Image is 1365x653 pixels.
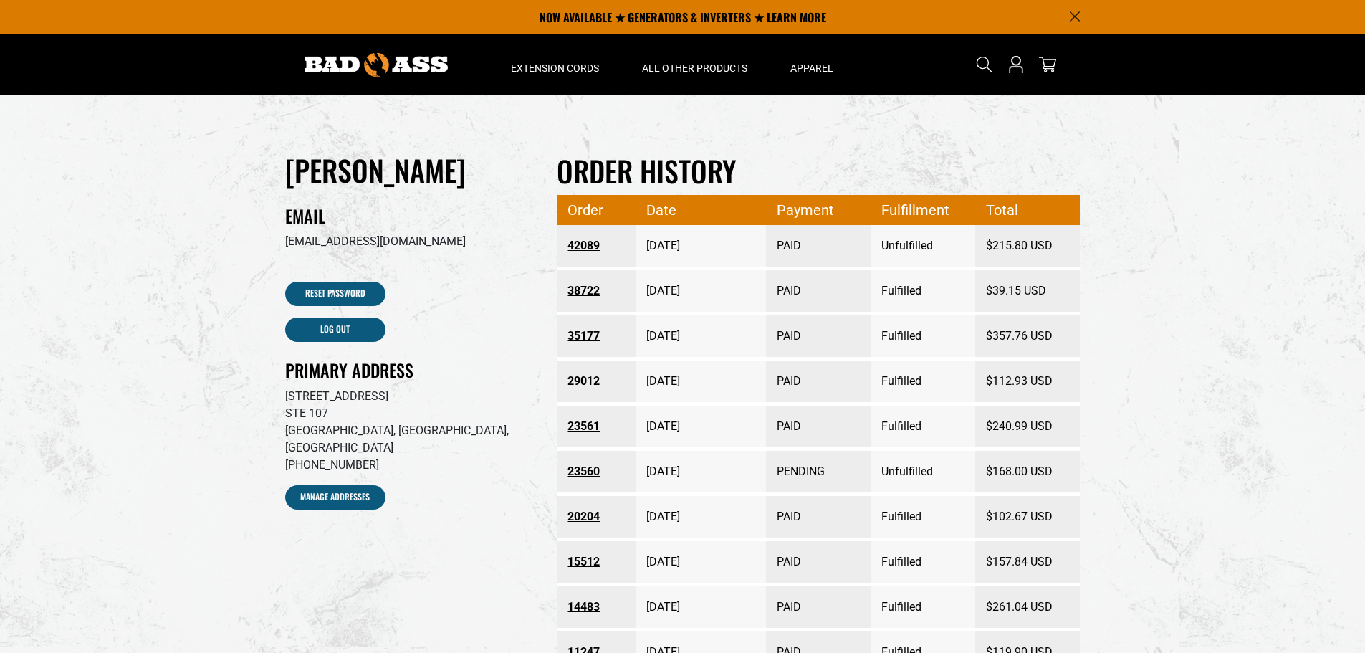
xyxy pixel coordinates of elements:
time: [DATE] [646,555,680,568]
h2: Email [285,205,536,227]
time: [DATE] [646,600,680,614]
p: [EMAIL_ADDRESS][DOMAIN_NAME] [285,233,536,250]
span: Unfulfilled [881,452,964,492]
span: Fulfilled [881,361,964,401]
h1: [PERSON_NAME] [285,152,536,188]
time: [DATE] [646,464,680,478]
span: Fulfilled [881,316,964,356]
span: PAID [777,406,860,447]
span: $157.84 USD [986,542,1069,582]
span: Payment [777,196,860,224]
img: Bad Ass Extension Cords [305,53,448,77]
time: [DATE] [646,239,680,252]
span: $261.04 USD [986,587,1069,627]
summary: Search [973,53,996,76]
a: Order number 38722 [567,278,625,304]
time: [DATE] [646,374,680,388]
span: PAID [777,361,860,401]
a: Reset Password [285,282,385,306]
time: [DATE] [646,510,680,523]
time: [DATE] [646,329,680,343]
h2: Primary Address [285,359,536,381]
span: Order [567,196,625,224]
span: $168.00 USD [986,452,1069,492]
a: Order number 29012 [567,368,625,394]
span: $240.99 USD [986,406,1069,447]
span: $215.80 USD [986,226,1069,266]
a: Order number 20204 [567,504,625,530]
p: [PHONE_NUMBER] [285,457,536,474]
span: PAID [777,542,860,582]
span: Fulfilled [881,587,964,627]
time: [DATE] [646,284,680,297]
span: Total [986,196,1069,224]
a: Order number 14483 [567,594,625,620]
span: Apparel [790,62,833,75]
a: Order number 23560 [567,459,625,485]
span: PAID [777,497,860,537]
span: PAID [777,316,860,356]
span: Date [646,196,756,224]
span: Unfulfilled [881,226,964,266]
a: Order number 35177 [567,323,625,349]
a: Manage Addresses [285,485,385,510]
summary: All Other Products [621,34,769,95]
p: [GEOGRAPHIC_DATA], [GEOGRAPHIC_DATA], [GEOGRAPHIC_DATA] [285,422,536,457]
time: [DATE] [646,419,680,433]
span: Fulfilled [881,271,964,311]
span: Fulfilled [881,497,964,537]
a: Order number 23561 [567,414,625,439]
summary: Extension Cords [489,34,621,95]
span: $112.93 USD [986,361,1069,401]
span: PAID [777,226,860,266]
span: $39.15 USD [986,271,1069,311]
span: PAID [777,587,860,627]
span: Extension Cords [511,62,599,75]
span: All Other Products [642,62,747,75]
span: Fulfilled [881,542,964,582]
span: Fulfillment [881,196,964,224]
span: $102.67 USD [986,497,1069,537]
summary: Apparel [769,34,855,95]
a: Log out [285,318,385,342]
span: PENDING [777,452,860,492]
p: STE 107 [285,405,536,422]
span: $357.76 USD [986,316,1069,356]
a: Order number 15512 [567,549,625,575]
span: Fulfilled [881,406,964,447]
h2: Order history [557,152,1080,189]
span: PAID [777,271,860,311]
a: Order number 42089 [567,233,625,259]
p: [STREET_ADDRESS] [285,388,536,405]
